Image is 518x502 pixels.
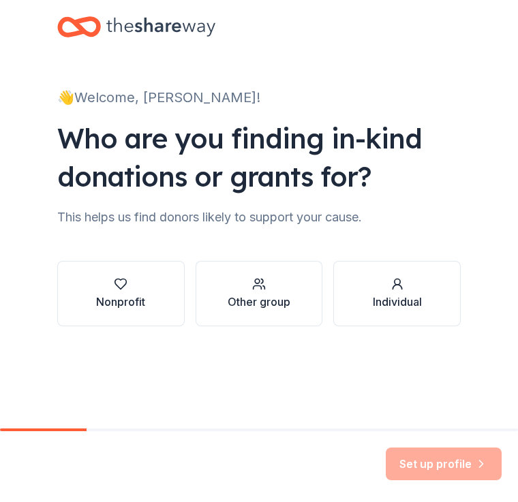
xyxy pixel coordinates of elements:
button: Nonprofit [57,261,185,326]
button: Other group [196,261,323,326]
div: Who are you finding in-kind donations or grants for? [57,119,461,195]
div: 👋 Welcome, [PERSON_NAME]! [57,87,461,108]
div: Individual [373,294,422,310]
button: Individual [333,261,461,326]
div: This helps us find donors likely to support your cause. [57,206,461,228]
div: Nonprofit [96,294,145,310]
div: Other group [228,294,290,310]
